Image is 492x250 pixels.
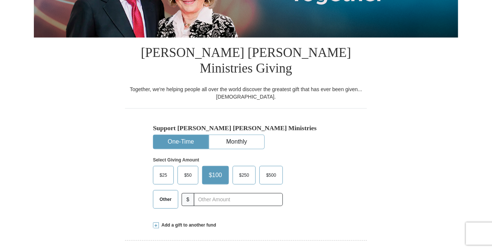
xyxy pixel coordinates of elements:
[236,170,253,181] span: $250
[209,135,264,149] button: Monthly
[125,86,367,100] div: Together, we're helping people all over the world discover the greatest gift that has ever been g...
[156,170,171,181] span: $25
[205,170,226,181] span: $100
[180,170,195,181] span: $50
[153,124,339,132] h5: Support [PERSON_NAME] [PERSON_NAME] Ministries
[125,38,367,86] h1: [PERSON_NAME] [PERSON_NAME] Ministries Giving
[159,222,216,228] span: Add a gift to another fund
[153,157,199,163] strong: Select Giving Amount
[262,170,280,181] span: $500
[182,193,194,206] span: $
[156,194,175,205] span: Other
[153,135,208,149] button: One-Time
[194,193,283,206] input: Other Amount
